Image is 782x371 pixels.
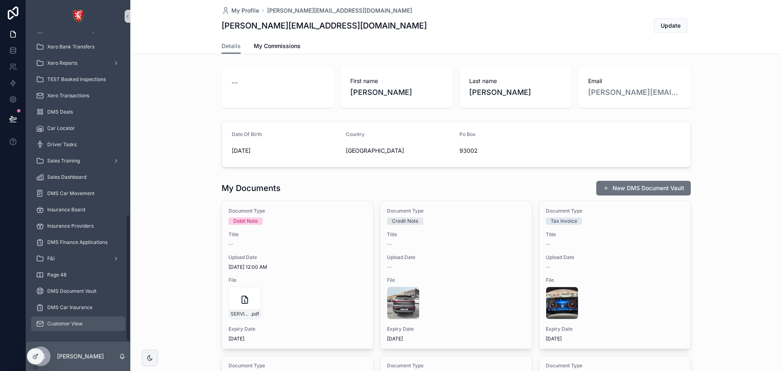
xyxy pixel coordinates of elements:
a: Document TypeCredit NoteTitle--Upload Date--FileExpiry Date[DATE] [380,201,532,349]
span: Car Locator [47,125,75,132]
span: Xero Bank Transfers [47,44,94,50]
span: My Commissions [254,42,301,50]
span: -- [387,264,392,270]
a: DMS Car Insurance [31,300,125,315]
span: [DATE] [228,336,367,342]
span: Document Type [228,362,367,369]
span: Expiry Date [387,326,525,332]
span: Page 48 [47,272,66,278]
span: Customer View [47,321,83,327]
span: -- [546,264,551,270]
span: [DATE] [232,147,339,155]
span: File [228,277,367,283]
span: Title [228,231,367,238]
span: Document Type [228,208,367,214]
span: -- [546,241,551,248]
span: .pdf [250,311,259,317]
span: TEST Booked inspections [47,76,106,83]
a: Details [222,39,241,54]
a: My Profile [222,7,259,15]
span: My Profile [231,7,259,15]
span: [GEOGRAPHIC_DATA] [346,147,404,155]
div: scrollable content [26,33,130,342]
span: Expiry Date [228,326,367,332]
span: -- [228,241,233,248]
a: Driver Tasks [31,137,125,152]
span: Last name [469,77,562,85]
a: Page 48 [31,268,125,282]
span: Upload Date [546,254,684,261]
a: Sales Training [31,154,125,168]
div: Tax Invoice [551,217,577,225]
span: Title [546,231,684,238]
a: [PERSON_NAME][EMAIL_ADDRESS][DOMAIN_NAME] [267,7,412,15]
button: New DMS Document Vault [596,181,691,195]
span: DMS Deals [47,109,73,115]
a: Document TypeDebit NoteTitle--Upload Date[DATE] 12:00 AMFileSERVICE-VOUCHER---AH00563.pdfExpiry D... [222,201,373,349]
span: First name [350,77,443,85]
a: TEST Booked inspections [31,72,125,87]
span: File [387,277,525,283]
span: DMS Car Movement [47,190,94,197]
a: Xero Bank Transfers [31,40,125,54]
span: Xero Reports [47,60,77,66]
span: File [546,277,684,283]
div: Debit Note [233,217,258,225]
a: My Commissions [254,39,301,55]
a: F&I [31,251,125,266]
span: -- [387,241,392,248]
a: DMS Deals [31,105,125,119]
span: [DATE] 12:00 AM [228,264,367,270]
a: Customer View [31,316,125,331]
span: [DATE] [387,336,525,342]
span: Document Type [546,362,684,369]
a: Sales Dashboard [31,170,125,184]
span: DMS Finance Applications [47,239,108,246]
span: Email [588,77,681,85]
span: Xero Transactions [47,92,89,99]
p: [PERSON_NAME] [57,352,104,360]
span: DMS Document Vault [47,288,97,294]
button: Update [654,18,688,33]
span: Insurance Providers [47,223,94,229]
a: Insurance Providers [31,219,125,233]
span: F&I [47,255,55,262]
span: [PERSON_NAME] [350,87,443,98]
span: Details [222,42,241,50]
span: Country [346,131,365,137]
span: SERVICE-VOUCHER---AH00563 [231,311,250,317]
a: Document TypeTax InvoiceTitle--Upload Date--FileExpiry Date[DATE] [539,201,691,349]
a: Xero Reports [31,56,125,70]
h1: My Documents [222,182,281,194]
span: Expiry Date [546,326,684,332]
span: Date Of Birth [232,131,262,137]
span: 93002 [459,147,567,155]
span: Document Type [546,208,684,214]
div: Credit Note [392,217,418,225]
a: [PERSON_NAME][EMAIL_ADDRESS][DOMAIN_NAME] [588,87,681,98]
span: Upload Date [387,254,525,261]
a: DMS Car Movement [31,186,125,201]
span: Upload Date [228,254,367,261]
span: DMS Car Insurance [47,304,92,311]
span: [DATE] [546,336,684,342]
span: Document Type [387,208,525,214]
span: [PERSON_NAME] [469,87,562,98]
a: Xero Transactions [31,88,125,103]
span: Title [387,231,525,238]
a: DMS Document Vault [31,284,125,299]
img: App logo [72,10,85,23]
span: Driver Tasks [47,141,77,148]
span: Insurance Board [47,206,85,213]
a: DMS Finance Applications [31,235,125,250]
a: Car Locator [31,121,125,136]
span: Update [661,22,681,30]
span: Sales Training [47,158,80,164]
span: -- [231,77,238,88]
a: Insurance Board [31,202,125,217]
h1: [PERSON_NAME][EMAIL_ADDRESS][DOMAIN_NAME] [222,20,427,31]
span: Sales Dashboard [47,174,86,180]
span: Po Box [459,131,476,137]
